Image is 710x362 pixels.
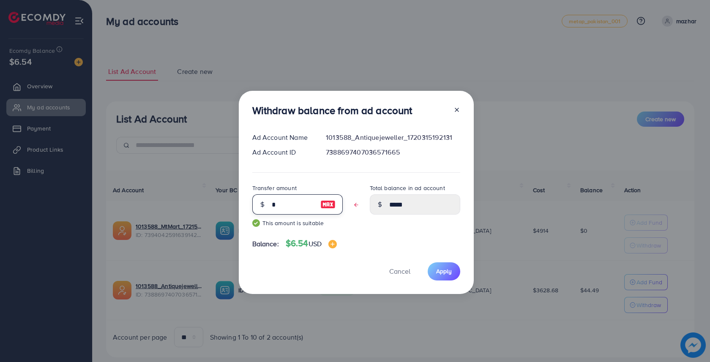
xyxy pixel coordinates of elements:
[379,262,421,280] button: Cancel
[328,240,337,248] img: image
[246,147,319,157] div: Ad Account ID
[319,147,467,157] div: 7388697407036571665
[309,239,322,248] span: USD
[436,267,452,275] span: Apply
[252,219,260,227] img: guide
[370,184,445,192] label: Total balance in ad account
[252,104,412,117] h3: Withdraw balance from ad account
[252,239,279,249] span: Balance:
[286,238,337,249] h4: $6.54
[252,219,343,227] small: This amount is suitable
[320,199,336,210] img: image
[252,184,297,192] label: Transfer amount
[389,267,410,276] span: Cancel
[246,133,319,142] div: Ad Account Name
[428,262,460,280] button: Apply
[319,133,467,142] div: 1013588_Antiquejeweller_1720315192131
